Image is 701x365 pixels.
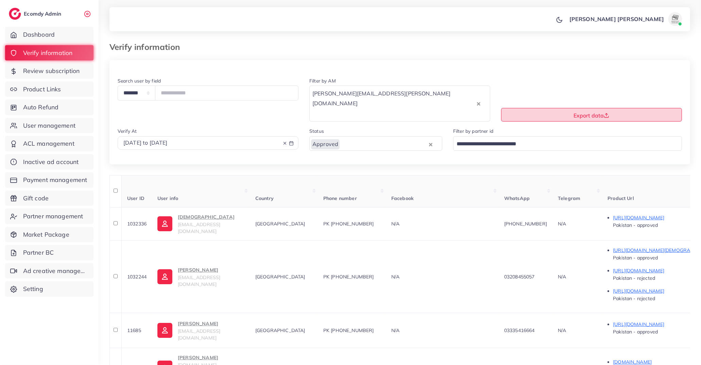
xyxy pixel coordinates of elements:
[123,139,168,146] span: [DATE] to [DATE]
[323,221,374,227] span: PK [PHONE_NUMBER]
[613,275,655,281] span: Pakistan - rejected
[309,128,324,134] label: Status
[5,118,93,133] a: User management
[309,86,490,122] div: Search for option
[558,221,566,227] span: N/A
[157,320,244,342] a: [PERSON_NAME][EMAIL_ADDRESS][DOMAIN_NAME]
[608,195,634,201] span: Product Url
[157,269,172,284] img: ic-user-info.36bf1079.svg
[178,266,244,274] p: [PERSON_NAME]
[613,255,658,261] span: Pakistan - approved
[5,172,93,188] a: Payment management
[178,274,220,287] span: [EMAIL_ADDRESS][DOMAIN_NAME]
[613,295,655,302] span: Pakistan - rejected
[309,136,442,151] div: Search for option
[23,267,88,275] span: Ad creative management
[310,110,475,120] input: Search for option
[5,208,93,224] a: Partner management
[118,128,137,134] label: Verify At
[309,77,336,84] label: Filter by AM
[613,329,658,335] span: Pakistan - approved
[5,27,93,42] a: Dashboard
[504,327,535,333] span: 03335416664
[23,285,43,293] span: Setting
[23,139,74,148] span: ACL management
[157,323,172,338] img: ic-user-info.36bf1079.svg
[23,248,54,257] span: Partner BC
[391,221,399,227] span: N/A
[311,139,340,149] span: Approved
[5,154,93,170] a: Inactive ad account
[566,12,685,26] a: [PERSON_NAME] [PERSON_NAME]avatar
[255,195,274,201] span: Country
[23,49,73,57] span: Verify information
[5,263,93,279] a: Ad creative management
[157,195,178,201] span: User info
[569,15,664,23] p: [PERSON_NAME] [PERSON_NAME]
[391,195,414,201] span: Facebook
[178,328,220,341] span: [EMAIL_ADDRESS][DOMAIN_NAME]
[5,63,93,79] a: Review subscription
[157,216,172,231] img: ic-user-info.36bf1079.svg
[453,136,682,151] div: Search for option
[157,266,244,288] a: [PERSON_NAME][EMAIL_ADDRESS][DOMAIN_NAME]
[574,112,609,119] span: Export data
[558,195,580,201] span: Telegram
[454,139,673,149] input: Search for option
[504,274,535,280] span: 03208455057
[157,213,244,235] a: [DEMOGRAPHIC_DATA][EMAIL_ADDRESS][DOMAIN_NAME]
[9,8,21,20] img: logo
[23,30,55,39] span: Dashboard
[255,327,305,333] span: [GEOGRAPHIC_DATA]
[668,12,682,26] img: avatar
[23,85,61,94] span: Product Links
[23,121,75,130] span: User management
[178,320,244,328] p: [PERSON_NAME]
[5,281,93,297] a: Setting
[391,274,399,280] span: N/A
[24,11,63,17] h2: Ecomdy Admin
[323,327,374,333] span: PK [PHONE_NUMBER]
[504,195,530,201] span: WhatsApp
[429,140,432,148] button: Clear Selected
[118,77,161,84] label: Search user by field
[23,67,80,75] span: Review subscription
[501,108,682,122] button: Export data
[178,213,244,221] p: [DEMOGRAPHIC_DATA]
[23,103,59,112] span: Auto Refund
[5,136,93,151] a: ACL management
[477,99,480,107] button: Clear Selected
[23,158,79,166] span: Inactive ad account
[5,99,93,115] a: Auto Refund
[178,353,244,362] p: [PERSON_NAME]
[5,45,93,61] a: Verify information
[558,274,566,280] span: N/A
[5,245,93,260] a: Partner BC
[255,274,305,280] span: [GEOGRAPHIC_DATA]
[323,195,357,201] span: Phone number
[23,176,87,184] span: Payment management
[127,327,141,333] span: 11685
[23,194,49,203] span: Gift code
[311,89,475,108] span: [PERSON_NAME][EMAIL_ADDRESS][PERSON_NAME][DOMAIN_NAME]
[453,128,493,134] label: Filter by partner id
[127,195,144,201] span: User ID
[127,221,147,227] span: 1032336
[255,221,305,227] span: [GEOGRAPHIC_DATA]
[323,274,374,280] span: PK [PHONE_NUMBER]
[504,221,547,227] span: [PHONE_NUMBER]
[558,327,566,333] span: N/A
[109,42,185,52] h3: Verify information
[391,327,399,333] span: N/A
[23,212,83,221] span: Partner management
[5,227,93,242] a: Market Package
[340,139,427,149] input: Search for option
[5,81,93,97] a: Product Links
[5,190,93,206] a: Gift code
[613,222,658,228] span: Pakistan - approved
[178,221,220,234] span: [EMAIL_ADDRESS][DOMAIN_NAME]
[23,230,69,239] span: Market Package
[127,274,147,280] span: 1032244
[9,8,63,20] a: logoEcomdy Admin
